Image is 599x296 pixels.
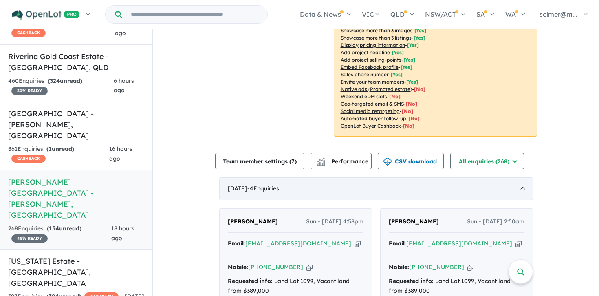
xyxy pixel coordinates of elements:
[414,27,426,33] span: [ Yes ]
[392,49,404,55] span: [ Yes ]
[414,86,425,92] span: [No]
[341,93,387,99] u: Weekend eDM slots
[406,101,417,107] span: [No]
[341,35,412,41] u: Showcase more than 3 listings
[403,57,415,63] span: [ Yes ]
[8,224,111,243] div: 268 Enquir ies
[8,76,114,96] div: 460 Enquir ies
[11,29,46,37] span: CASHBACK
[311,153,372,169] button: Performance
[341,49,390,55] u: Add project headline
[317,160,325,166] img: bar-chart.svg
[389,240,406,247] strong: Email:
[228,240,245,247] strong: Email:
[228,218,278,225] span: [PERSON_NAME]
[50,77,60,84] span: 324
[406,79,418,85] span: [ Yes ]
[46,145,74,152] strong: ( unread)
[389,218,439,225] span: [PERSON_NAME]
[341,123,401,129] u: OpenLot Buyer Cashback
[515,239,522,248] button: Copy
[389,263,409,271] strong: Mobile:
[219,177,533,200] div: [DATE]
[318,158,368,165] span: Performance
[540,10,577,18] span: selmer@m...
[389,276,524,296] div: Land Lot 1099, Vacant land from $389,000
[341,108,400,114] u: Social media retargeting
[407,42,419,48] span: [ Yes ]
[248,263,303,271] a: [PHONE_NUMBER]
[123,6,266,23] input: Try estate name, suburb, builder or developer
[341,101,404,107] u: Geo-targeted email & SMS
[12,10,80,20] img: Openlot PRO Logo White
[306,217,363,227] span: Sun - [DATE] 4:58pm
[48,77,82,84] strong: ( unread)
[403,123,414,129] span: [No]
[401,64,412,70] span: [ Yes ]
[391,71,403,77] span: [ Yes ]
[341,71,389,77] u: Sales phone number
[215,153,304,169] button: Team member settings (7)
[111,225,134,242] span: 18 hours ago
[383,158,392,166] img: download icon
[341,27,412,33] u: Showcase more than 3 images
[408,115,420,121] span: [No]
[11,87,48,95] span: 30 % READY
[48,145,52,152] span: 1
[49,225,59,232] span: 154
[8,177,144,221] h5: [PERSON_NAME][GEOGRAPHIC_DATA] - [PERSON_NAME] , [GEOGRAPHIC_DATA]
[291,158,295,165] span: 7
[109,145,132,162] span: 16 hours ago
[8,108,144,141] h5: [GEOGRAPHIC_DATA] - [PERSON_NAME] , [GEOGRAPHIC_DATA]
[8,256,144,289] h5: [US_STATE] Estate - [GEOGRAPHIC_DATA] , [GEOGRAPHIC_DATA]
[317,158,324,162] img: line-chart.svg
[334,5,537,137] p: Your project is only comparing to other top-performing projects in your area: - - - - - - - - - -...
[341,79,404,85] u: Invite your team members
[114,77,134,94] span: 6 hours ago
[245,240,351,247] a: [EMAIL_ADDRESS][DOMAIN_NAME]
[115,20,132,37] span: 1 hour ago
[11,234,48,243] span: 45 % READY
[355,239,361,248] button: Copy
[389,93,401,99] span: [No]
[11,155,46,163] span: CASHBACK
[228,276,363,296] div: Land Lot 1099, Vacant land from $389,000
[378,153,444,169] button: CSV download
[341,86,412,92] u: Native ads (Promoted estate)
[467,217,524,227] span: Sun - [DATE] 2:50am
[228,277,273,285] strong: Requested info:
[306,263,313,272] button: Copy
[402,108,413,114] span: [No]
[47,225,81,232] strong: ( unread)
[389,217,439,227] a: [PERSON_NAME]
[450,153,524,169] button: All enquiries (268)
[467,263,473,272] button: Copy
[228,217,278,227] a: [PERSON_NAME]
[228,263,248,271] strong: Mobile:
[247,185,279,192] span: - 4 Enquir ies
[8,144,109,164] div: 861 Enquir ies
[414,35,425,41] span: [ Yes ]
[341,64,399,70] u: Embed Facebook profile
[389,277,434,285] strong: Requested info:
[8,51,144,73] h5: Riverina Gold Coast Estate - [GEOGRAPHIC_DATA] , QLD
[341,42,405,48] u: Display pricing information
[341,115,406,121] u: Automated buyer follow-up
[409,263,464,271] a: [PHONE_NUMBER]
[341,57,401,63] u: Add project selling-points
[406,240,512,247] a: [EMAIL_ADDRESS][DOMAIN_NAME]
